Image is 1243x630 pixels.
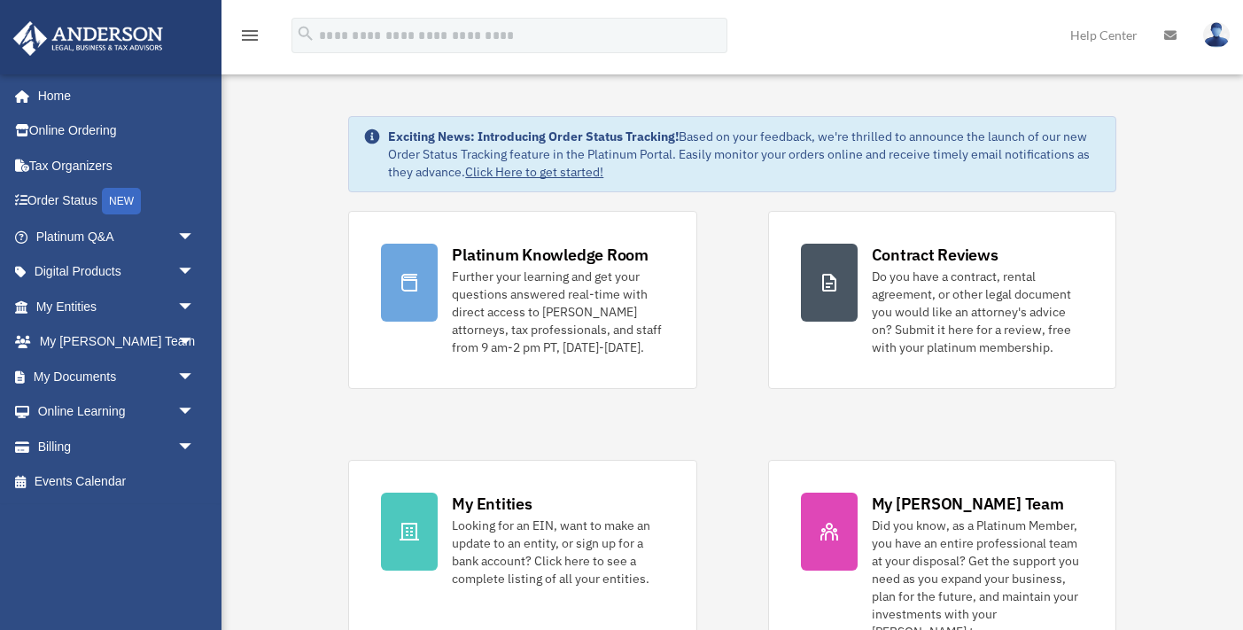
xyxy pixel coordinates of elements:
[177,289,213,325] span: arrow_drop_down
[388,128,1100,181] div: Based on your feedback, we're thrilled to announce the launch of our new Order Status Tracking fe...
[452,493,532,515] div: My Entities
[12,148,221,183] a: Tax Organizers
[872,493,1064,515] div: My [PERSON_NAME] Team
[239,25,260,46] i: menu
[177,429,213,465] span: arrow_drop_down
[768,211,1116,389] a: Contract Reviews Do you have a contract, rental agreement, or other legal document you would like...
[296,24,315,43] i: search
[1203,22,1230,48] img: User Pic
[452,244,649,266] div: Platinum Knowledge Room
[12,324,221,360] a: My [PERSON_NAME] Teamarrow_drop_down
[872,244,998,266] div: Contract Reviews
[177,394,213,431] span: arrow_drop_down
[12,113,221,149] a: Online Ordering
[12,359,221,394] a: My Documentsarrow_drop_down
[12,394,221,430] a: Online Learningarrow_drop_down
[12,78,213,113] a: Home
[239,31,260,46] a: menu
[12,429,221,464] a: Billingarrow_drop_down
[177,359,213,395] span: arrow_drop_down
[177,254,213,291] span: arrow_drop_down
[12,464,221,500] a: Events Calendar
[12,183,221,220] a: Order StatusNEW
[12,219,221,254] a: Platinum Q&Aarrow_drop_down
[8,21,168,56] img: Anderson Advisors Platinum Portal
[12,289,221,324] a: My Entitiesarrow_drop_down
[348,211,696,389] a: Platinum Knowledge Room Further your learning and get your questions answered real-time with dire...
[177,324,213,361] span: arrow_drop_down
[465,164,603,180] a: Click Here to get started!
[102,188,141,214] div: NEW
[388,128,679,144] strong: Exciting News: Introducing Order Status Tracking!
[12,254,221,290] a: Digital Productsarrow_drop_down
[452,268,664,356] div: Further your learning and get your questions answered real-time with direct access to [PERSON_NAM...
[177,219,213,255] span: arrow_drop_down
[452,517,664,587] div: Looking for an EIN, want to make an update to an entity, or sign up for a bank account? Click her...
[872,268,1084,356] div: Do you have a contract, rental agreement, or other legal document you would like an attorney's ad...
